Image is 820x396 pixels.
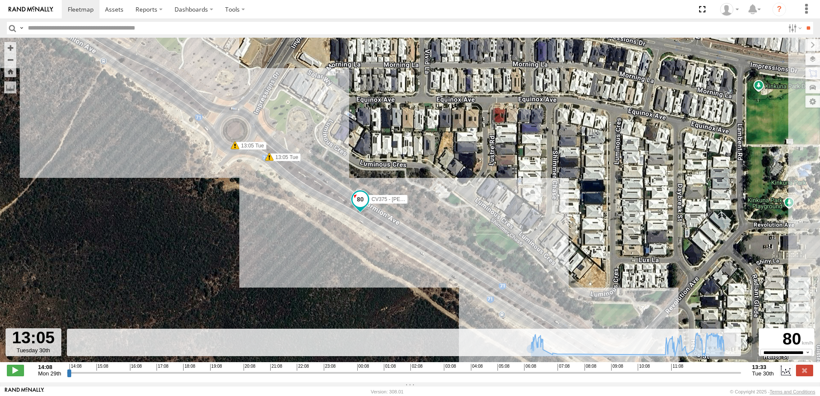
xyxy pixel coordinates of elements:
span: 19:08 [210,364,222,371]
span: CV375 - [PERSON_NAME] [371,196,434,202]
div: Version: 308.01 [371,389,404,394]
div: © Copyright 2025 - [730,389,815,394]
span: 14:08 [69,364,81,371]
div: 80 [760,330,813,349]
span: 07:08 [558,364,570,371]
label: Close [796,365,813,376]
label: Search Query [18,22,25,34]
label: Play/Stop [7,365,24,376]
button: Zoom in [4,42,16,54]
span: 18:08 [183,364,195,371]
span: 05:08 [497,364,509,371]
span: 01:08 [384,364,396,371]
strong: 14:08 [38,364,61,370]
span: 06:08 [524,364,536,371]
label: Map Settings [805,96,820,108]
span: 00:08 [357,364,369,371]
label: 13:05 Tue [235,142,266,150]
label: 13:05 Tue [269,153,301,161]
span: 16:08 [130,364,142,371]
button: Zoom Home [4,66,16,77]
label: Measure [4,81,16,93]
span: 22:08 [297,364,309,371]
button: Zoom out [4,54,16,66]
i: ? [772,3,786,16]
span: 21:08 [270,364,282,371]
span: 15:08 [96,364,109,371]
span: 08:08 [585,364,597,371]
strong: 13:33 [752,364,774,370]
span: Mon 29th Sep 2025 [38,370,61,377]
a: Terms and Conditions [770,389,815,394]
span: 10:08 [638,364,650,371]
span: 17:08 [157,364,169,371]
a: Visit our Website [5,387,44,396]
span: 09:08 [611,364,623,371]
span: Tue 30th Sep 2025 [752,370,774,377]
div: Sean Cosgriff [717,3,742,16]
span: 11:08 [671,364,683,371]
img: rand-logo.svg [9,6,53,12]
span: 02:08 [410,364,422,371]
span: 23:08 [324,364,336,371]
span: 04:08 [471,364,483,371]
span: 20:08 [244,364,256,371]
span: 03:08 [444,364,456,371]
label: Search Filter Options [785,22,803,34]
